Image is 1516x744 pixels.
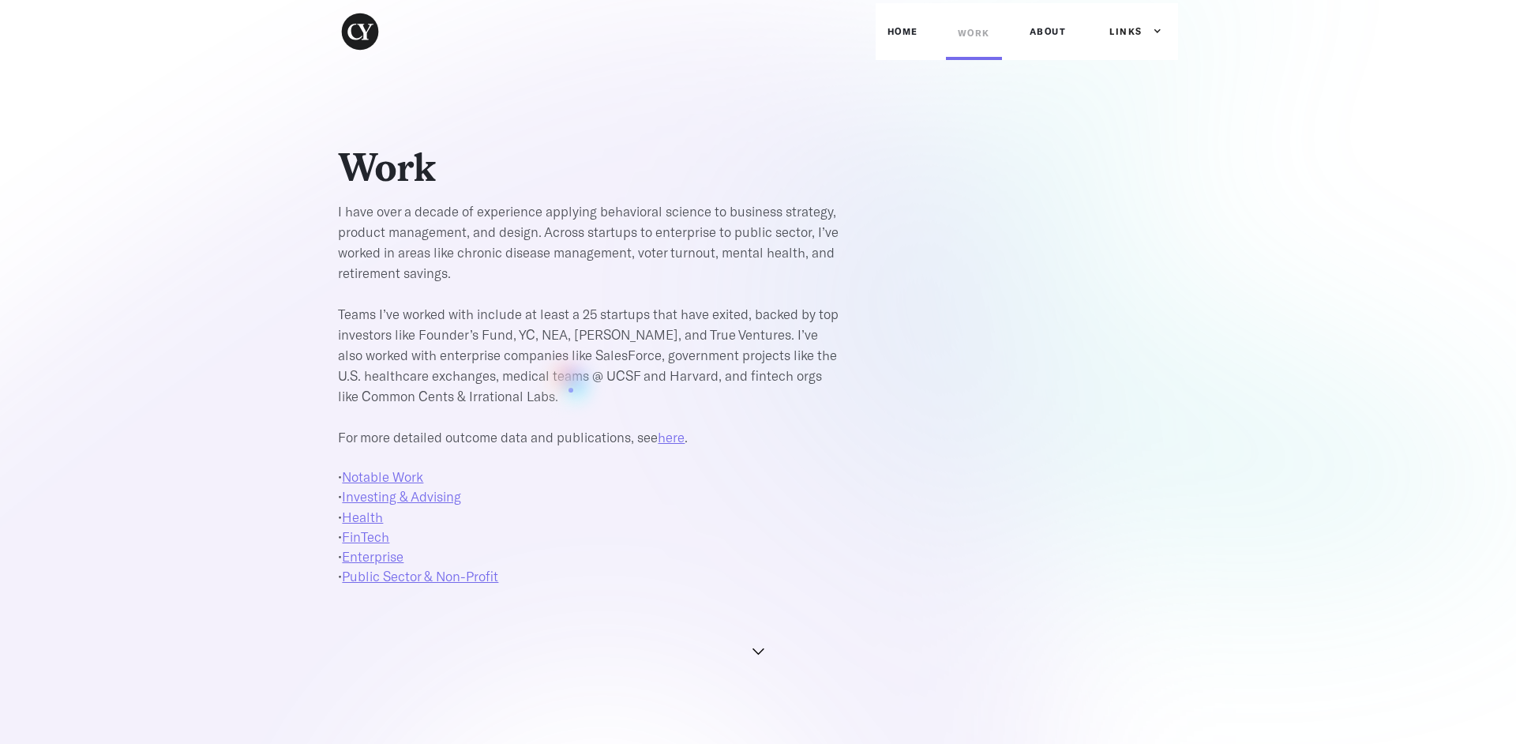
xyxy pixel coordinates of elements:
[342,528,389,544] a: FinTech
[338,467,843,586] p: • • • • • •
[342,509,383,524] a: Health
[342,548,403,564] a: Enterprise
[1109,24,1143,39] div: Links
[338,145,733,192] h1: Work
[342,488,461,504] a: Investing & Advising
[658,429,685,445] a: here
[342,468,423,484] a: Notable Work
[1018,8,1079,55] a: ABOUT
[946,9,1002,60] a: Work
[876,8,930,55] a: Home
[342,568,498,584] a: Public Sector & Non-Profit
[1094,8,1162,55] div: Links
[338,9,402,54] a: home
[338,201,843,447] p: I have over a decade of experience applying behavioral science to business strategy, product mana...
